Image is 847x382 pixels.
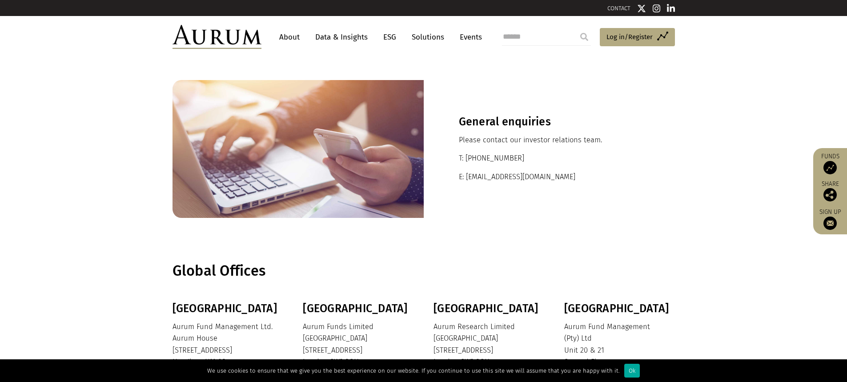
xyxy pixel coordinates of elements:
h1: Global Offices [173,262,673,280]
a: Funds [818,153,843,174]
p: E: [EMAIL_ADDRESS][DOMAIN_NAME] [459,171,640,183]
img: Sign up to our newsletter [823,217,837,230]
img: Linkedin icon [667,4,675,13]
a: Data & Insights [311,29,372,45]
a: ESG [379,29,401,45]
img: Instagram icon [653,4,661,13]
img: Access Funds [823,161,837,174]
a: CONTACT [607,5,630,12]
p: Please contact our investor relations team. [459,134,640,146]
img: Aurum [173,25,261,49]
img: Twitter icon [637,4,646,13]
h3: [GEOGRAPHIC_DATA] [564,302,673,315]
p: T: [PHONE_NUMBER] [459,153,640,164]
div: Share [818,181,843,201]
a: Sign up [818,208,843,230]
input: Submit [575,28,593,46]
h3: [GEOGRAPHIC_DATA] [173,302,281,315]
a: About [275,29,304,45]
a: Solutions [407,29,449,45]
p: Aurum Funds Limited [GEOGRAPHIC_DATA] [STREET_ADDRESS] London SW3 3QH [GEOGRAPHIC_DATA] [303,321,411,380]
img: Share this post [823,188,837,201]
h3: General enquiries [459,115,640,129]
a: Log in/Register [600,28,675,47]
h3: [GEOGRAPHIC_DATA] [434,302,542,315]
h3: [GEOGRAPHIC_DATA] [303,302,411,315]
div: Ok [624,364,640,378]
p: Aurum Fund Management Ltd. Aurum House [STREET_ADDRESS] Hamilton HM 08 [GEOGRAPHIC_DATA] [173,321,281,380]
span: Log in/Register [606,32,653,42]
p: Aurum Research Limited [GEOGRAPHIC_DATA] [STREET_ADDRESS] London SW3 3QH [GEOGRAPHIC_DATA] [434,321,542,380]
a: Events [455,29,482,45]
